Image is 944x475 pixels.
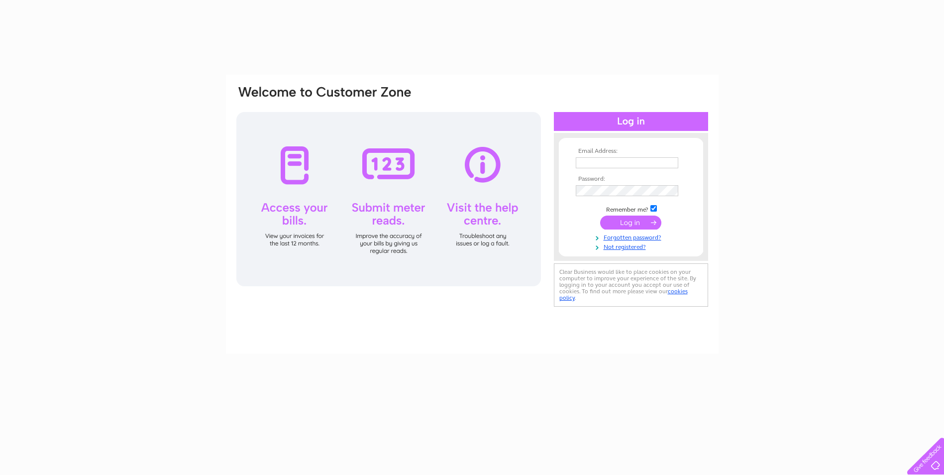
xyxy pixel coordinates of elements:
[559,288,688,301] a: cookies policy
[576,241,689,251] a: Not registered?
[573,176,689,183] th: Password:
[600,216,661,230] input: Submit
[573,148,689,155] th: Email Address:
[573,204,689,214] td: Remember me?
[576,232,689,241] a: Forgotten password?
[554,263,708,307] div: Clear Business would like to place cookies on your computer to improve your experience of the sit...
